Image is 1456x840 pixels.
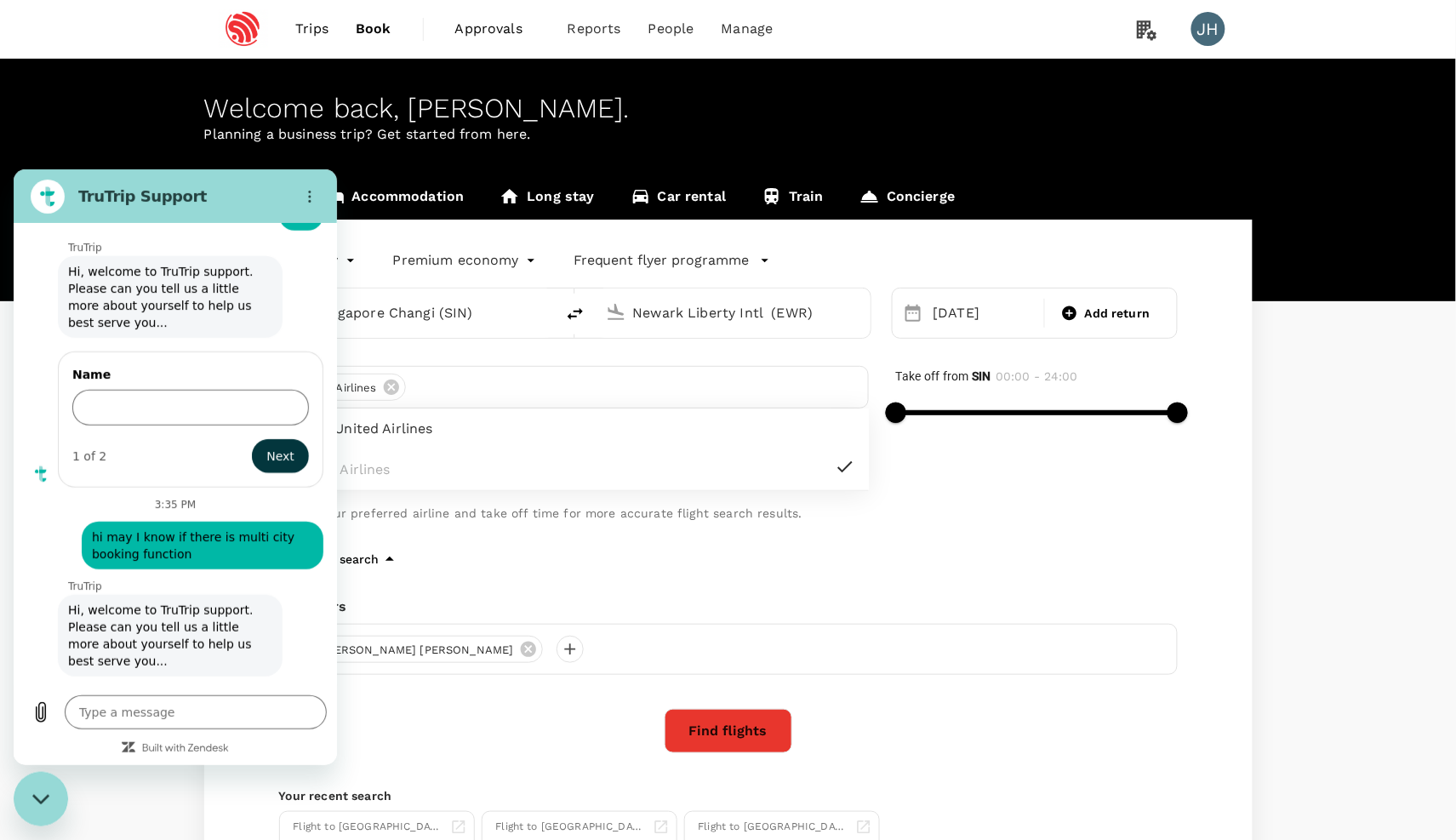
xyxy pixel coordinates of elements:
[972,369,991,383] b: SIN
[204,124,1253,145] p: Planning a business trip? Get started from here.
[279,787,1178,804] p: Your recent search
[744,179,842,220] a: Train
[555,294,596,334] button: delete
[14,772,68,826] iframe: Button to launch messaging window, conversation in progress
[633,300,835,326] input: Going to
[128,574,215,586] a: Built with Zendesk: Visit the Zendesk website in a new tab
[842,179,973,220] a: Concierge
[699,819,848,836] div: Flight to [GEOGRAPHIC_DATA]
[393,247,540,274] div: Premium economy
[896,369,991,383] span: Take off from
[859,311,862,314] button: Open
[204,93,1253,124] div: Welcome back , [PERSON_NAME] .
[313,642,524,659] span: [PERSON_NAME] [PERSON_NAME]
[295,19,328,39] span: Trips
[293,419,855,439] span: China United Airlines
[1085,305,1151,323] span: Add return
[306,179,482,220] a: Accommodation
[294,636,543,663] div: IT[PERSON_NAME] [PERSON_NAME]
[78,359,300,393] span: hi may I know if there is multi city booking function
[455,19,540,39] span: Approvals
[1191,12,1225,46] div: JH
[568,19,621,39] span: Reports
[59,278,93,295] div: 1 of 2
[482,179,612,220] a: Long stay
[204,10,283,48] img: Espressif Systems Singapore Pte Ltd
[574,250,750,271] p: Frequent flyer programme
[665,709,792,753] button: Find flights
[279,505,869,522] p: Select your preferred airline and take off time for more accurate flight search results.
[927,296,1042,330] div: [DATE]
[288,380,387,397] span: United Airlines
[59,197,295,214] label: Name
[648,19,694,39] span: People
[543,311,546,314] button: Open
[253,277,281,297] span: Next
[317,300,519,326] input: Depart from
[141,329,182,342] p: 3:35 PM
[10,526,44,560] button: Upload file
[613,179,745,220] a: Car rental
[356,19,391,39] span: Book
[294,819,443,836] div: Flight to [GEOGRAPHIC_DATA]
[996,369,1077,383] span: 00:00 - 24:00
[496,819,646,836] div: Flight to [GEOGRAPHIC_DATA]
[279,409,869,449] div: China United Airlines
[14,169,337,765] iframe: Messaging window
[54,410,323,424] p: TruTrip
[238,270,295,304] button: Next
[287,374,406,401] div: United Airlines
[54,432,259,500] span: Hi, welcome to TruTrip support. Please can you tell us a little more about yourself to help us be...
[279,549,400,569] button: Advanced search
[279,597,1178,617] div: Travellers
[722,19,774,39] span: Manage
[574,250,770,271] button: Frequent flyer programme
